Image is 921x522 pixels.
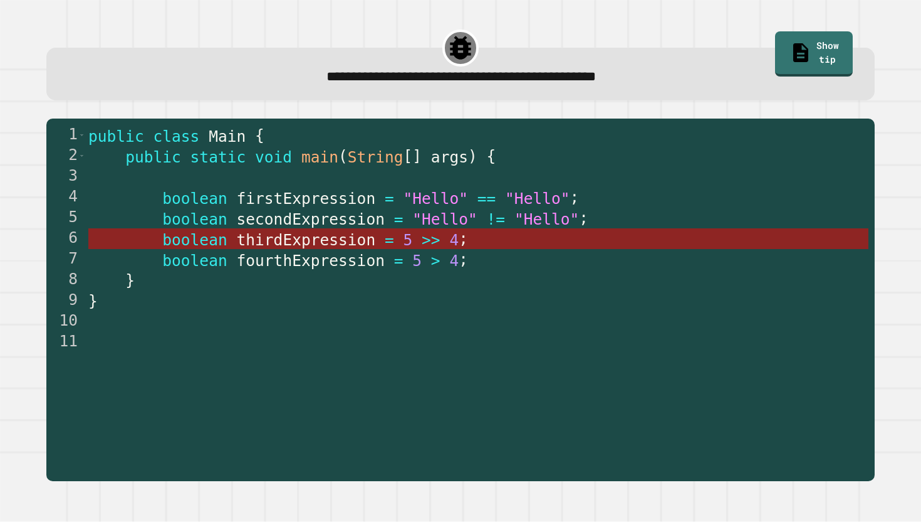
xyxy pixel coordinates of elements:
[162,252,227,270] span: boolean
[125,148,181,166] span: public
[505,189,570,208] span: "Hello"
[236,252,384,270] span: fourthExpression
[412,210,477,228] span: "Hello"
[46,249,86,270] div: 7
[477,189,496,208] span: ==
[422,231,440,249] span: >>
[403,231,412,249] span: 5
[46,332,86,353] div: 11
[190,148,246,166] span: static
[46,166,86,187] div: 3
[385,231,394,249] span: =
[236,231,375,249] span: thirdExpression
[46,125,86,146] div: 1
[412,252,422,270] span: 5
[46,311,86,332] div: 10
[430,148,467,166] span: args
[46,290,86,311] div: 9
[46,146,86,166] div: 2
[78,146,85,166] span: Toggle code folding, rows 2 through 8
[430,252,440,270] span: >
[162,189,227,208] span: boolean
[775,31,852,77] a: Show tip
[385,189,394,208] span: =
[236,189,375,208] span: firstExpression
[162,210,227,228] span: boolean
[46,187,86,208] div: 4
[78,125,85,146] span: Toggle code folding, rows 1 through 9
[514,210,578,228] span: "Hello"
[162,231,227,249] span: boolean
[403,189,467,208] span: "Hello"
[449,231,459,249] span: 4
[393,210,403,228] span: =
[209,127,246,146] span: Main
[46,208,86,228] div: 5
[236,210,384,228] span: secondExpression
[153,127,199,146] span: class
[46,228,86,249] div: 6
[486,210,505,228] span: !=
[88,127,144,146] span: public
[347,148,403,166] span: String
[301,148,338,166] span: main
[46,270,86,290] div: 8
[449,252,459,270] span: 4
[255,148,292,166] span: void
[393,252,403,270] span: =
